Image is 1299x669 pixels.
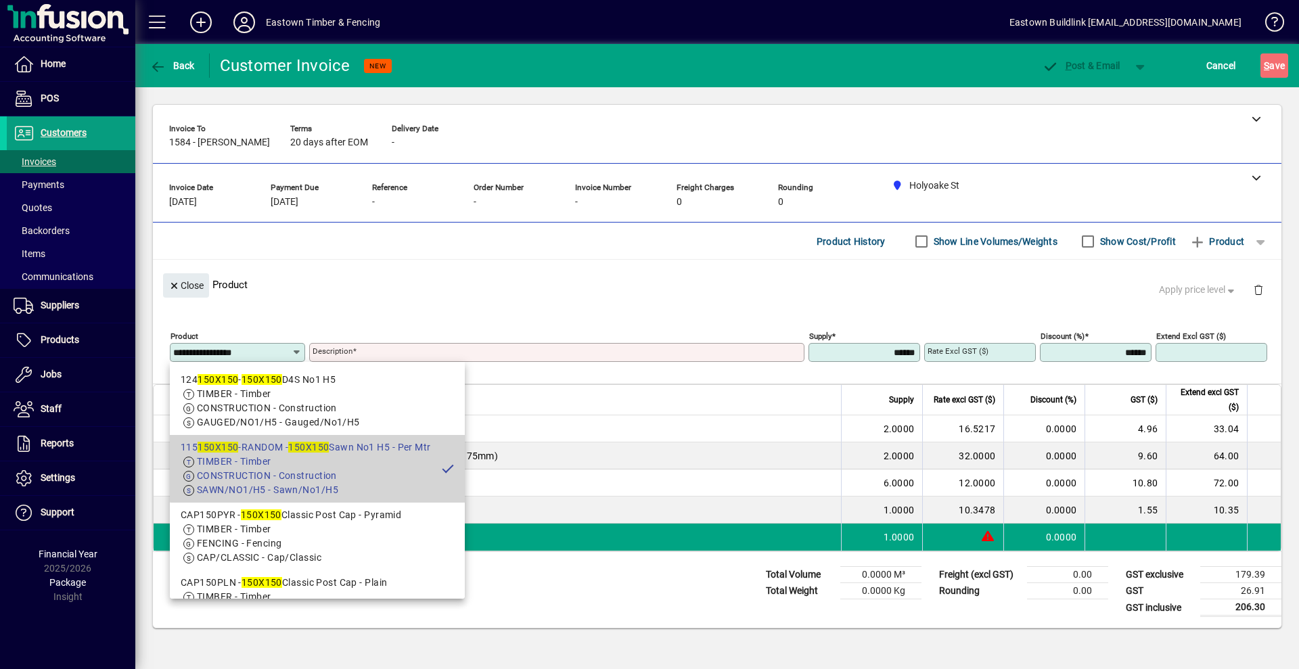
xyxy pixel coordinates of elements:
[1159,283,1237,297] span: Apply price level
[205,422,242,436] div: 2.1STY2
[1242,273,1275,306] button: Delete
[884,449,915,463] span: 2.0000
[1156,331,1226,341] mat-label: Extend excl GST ($)
[7,323,135,357] a: Products
[254,448,270,463] span: Holyoake St
[931,449,995,463] div: 32.0000
[1131,392,1158,407] span: GST ($)
[311,392,352,407] span: Description
[14,271,93,282] span: Communications
[278,530,294,545] span: Holyoake St
[254,421,270,436] span: Holyoake St
[311,503,451,517] span: 1.8m No2 Half H4 (140-160mm)
[1166,497,1247,524] td: 10.35
[14,156,56,167] span: Invoices
[1119,583,1200,599] td: GST
[41,127,87,138] span: Customers
[311,422,447,436] span: 2.1m No2 Stay H4 (90-115mm)
[1085,442,1166,469] td: 9.60
[1003,524,1085,551] td: 0.0000
[1003,415,1085,442] td: 0.0000
[1175,385,1239,415] span: Extend excl GST ($)
[778,197,783,208] span: 0
[1066,60,1072,71] span: P
[884,476,915,490] span: 6.0000
[931,503,995,517] div: 10.3478
[150,60,195,71] span: Back
[7,265,135,288] a: Communications
[1166,415,1247,442] td: 33.04
[934,392,995,407] span: Rate excl GST ($)
[205,449,242,463] div: 2.1STRL
[1003,442,1085,469] td: 0.0000
[7,196,135,219] a: Quotes
[41,507,74,517] span: Support
[135,53,210,78] app-page-header-button: Back
[811,229,891,254] button: Product History
[169,137,270,148] span: 1584 - [PERSON_NAME]
[313,346,352,356] mat-label: Description
[7,219,135,242] a: Backorders
[884,422,915,436] span: 2.0000
[809,331,831,341] mat-label: Supply
[220,55,350,76] div: Customer Invoice
[41,472,75,483] span: Settings
[1042,60,1120,71] span: ost & Email
[14,248,45,259] span: Items
[1255,3,1282,47] a: Knowledge Base
[205,392,221,407] span: Item
[1003,469,1085,497] td: 0.0000
[889,392,914,407] span: Supply
[1041,331,1085,341] mat-label: Discount (%)
[677,197,682,208] span: 0
[7,461,135,495] a: Settings
[14,202,52,213] span: Quotes
[1119,567,1200,583] td: GST exclusive
[168,275,204,297] span: Close
[884,503,915,517] span: 1.0000
[369,62,386,70] span: NEW
[49,577,86,588] span: Package
[313,362,794,376] mat-error: Required
[575,197,578,208] span: -
[392,137,394,148] span: -
[931,235,1057,248] label: Show Line Volumes/Weights
[223,10,266,34] button: Profile
[932,567,1027,583] td: Freight (excl GST)
[311,449,498,463] span: 2.1m Light Angle Strainer H4 (150-175mm)
[1166,469,1247,497] td: 72.00
[1097,235,1176,248] label: Show Cost/Profit
[290,137,368,148] span: 20 days after EOM
[759,567,840,583] td: Total Volume
[1027,583,1108,599] td: 0.00
[474,197,476,208] span: -
[7,358,135,392] a: Jobs
[41,403,62,414] span: Staff
[169,197,197,208] span: [DATE]
[1154,278,1243,302] button: Apply price level
[1003,497,1085,524] td: 0.0000
[7,392,135,426] a: Staff
[840,567,921,583] td: 0.0000 M³
[205,476,231,490] div: 1.8R2
[759,583,840,599] td: Total Weight
[1260,53,1288,78] button: Save
[170,331,198,341] mat-label: Product
[931,476,995,490] div: 12.0000
[311,476,455,490] span: 1.8m No2 Round H4 (90-115mm)
[1264,55,1285,76] span: ave
[205,503,231,517] div: 1.8H2
[931,422,995,436] div: 16.5217
[41,438,74,448] span: Reports
[41,58,66,69] span: Home
[1085,497,1166,524] td: 1.55
[179,10,223,34] button: Add
[7,82,135,116] a: POS
[39,549,97,559] span: Financial Year
[928,346,988,356] mat-label: Rate excl GST ($)
[7,150,135,173] a: Invoices
[840,583,921,599] td: 0.0000 Kg
[7,242,135,265] a: Items
[932,583,1027,599] td: Rounding
[41,300,79,310] span: Suppliers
